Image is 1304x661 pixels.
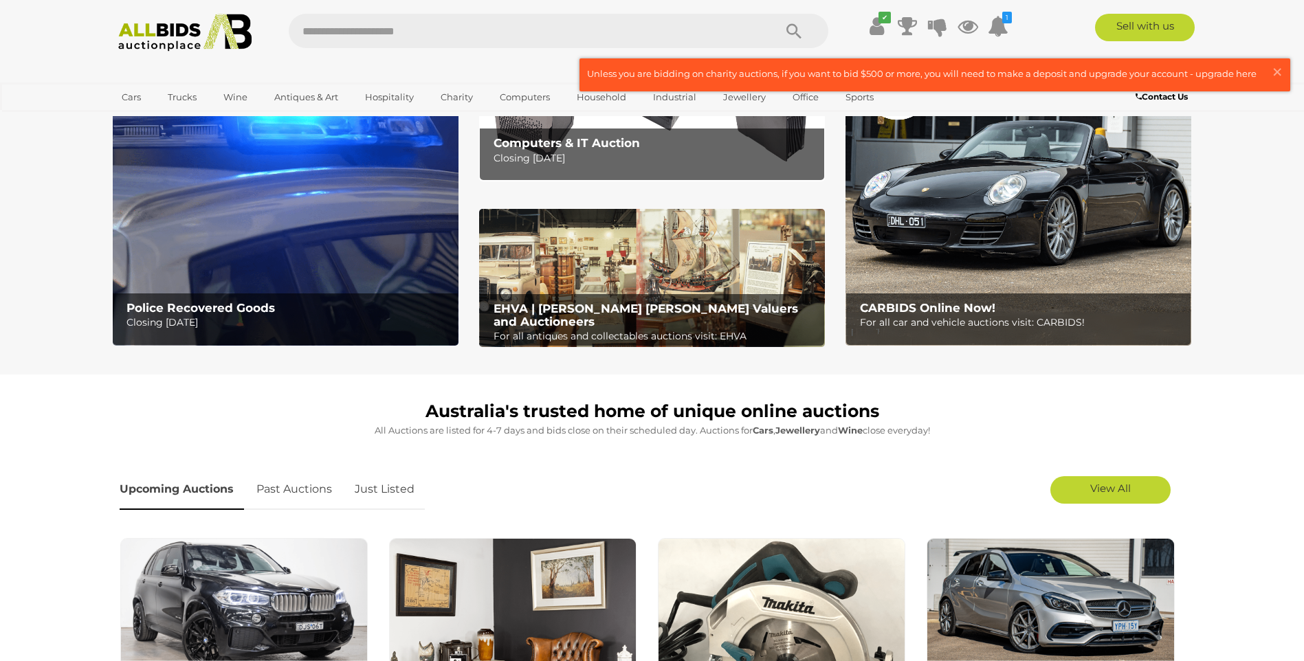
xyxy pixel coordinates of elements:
a: Charity [432,86,482,109]
b: EHVA | [PERSON_NAME] [PERSON_NAME] Valuers and Auctioneers [494,302,798,328]
span: View All [1090,482,1131,495]
b: Computers & IT Auction [494,136,640,150]
a: 1 [988,14,1008,38]
a: Upcoming Auctions [120,469,244,510]
button: Search [760,14,828,48]
strong: Wine [838,425,863,436]
i: ✔ [878,12,891,23]
a: Sports [837,86,883,109]
p: For all antiques and collectables auctions visit: EHVA [494,328,817,345]
strong: Jewellery [775,425,820,436]
a: Cars [113,86,150,109]
img: Allbids.com.au [111,14,260,52]
a: Trucks [159,86,206,109]
p: For all car and vehicle auctions visit: CARBIDS! [860,314,1184,331]
b: Contact Us [1136,91,1188,102]
a: View All [1050,476,1171,504]
p: Closing [DATE] [126,314,450,331]
b: CARBIDS Online Now! [860,301,995,315]
a: Wine [214,86,256,109]
a: EHVA | Evans Hastings Valuers and Auctioneers EHVA | [PERSON_NAME] [PERSON_NAME] Valuers and Auct... [479,209,825,348]
a: Sell with us [1095,14,1195,41]
a: Past Auctions [246,469,342,510]
img: CARBIDS Online Now! [846,43,1191,346]
a: CARBIDS Online Now! CARBIDS Online Now! For all car and vehicle auctions visit: CARBIDS! [846,43,1191,346]
span: × [1271,58,1283,85]
a: Police Recovered Goods Police Recovered Goods Closing [DATE] [113,43,458,346]
a: [GEOGRAPHIC_DATA] [113,109,228,131]
p: Closing [DATE] [494,150,817,167]
img: Police Recovered Goods [113,43,458,346]
a: Just Listed [344,469,425,510]
strong: Cars [753,425,773,436]
p: All Auctions are listed for 4-7 days and bids close on their scheduled day. Auctions for , and cl... [120,423,1185,438]
a: Jewellery [714,86,775,109]
h1: Australia's trusted home of unique online auctions [120,402,1185,421]
a: Household [568,86,635,109]
a: Hospitality [356,86,423,109]
a: Computers [491,86,559,109]
i: 1 [1002,12,1012,23]
a: ✔ [867,14,887,38]
a: Industrial [644,86,705,109]
a: Antiques & Art [265,86,347,109]
img: EHVA | Evans Hastings Valuers and Auctioneers [479,209,825,348]
a: Contact Us [1136,89,1191,104]
b: Police Recovered Goods [126,301,275,315]
a: Office [784,86,828,109]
